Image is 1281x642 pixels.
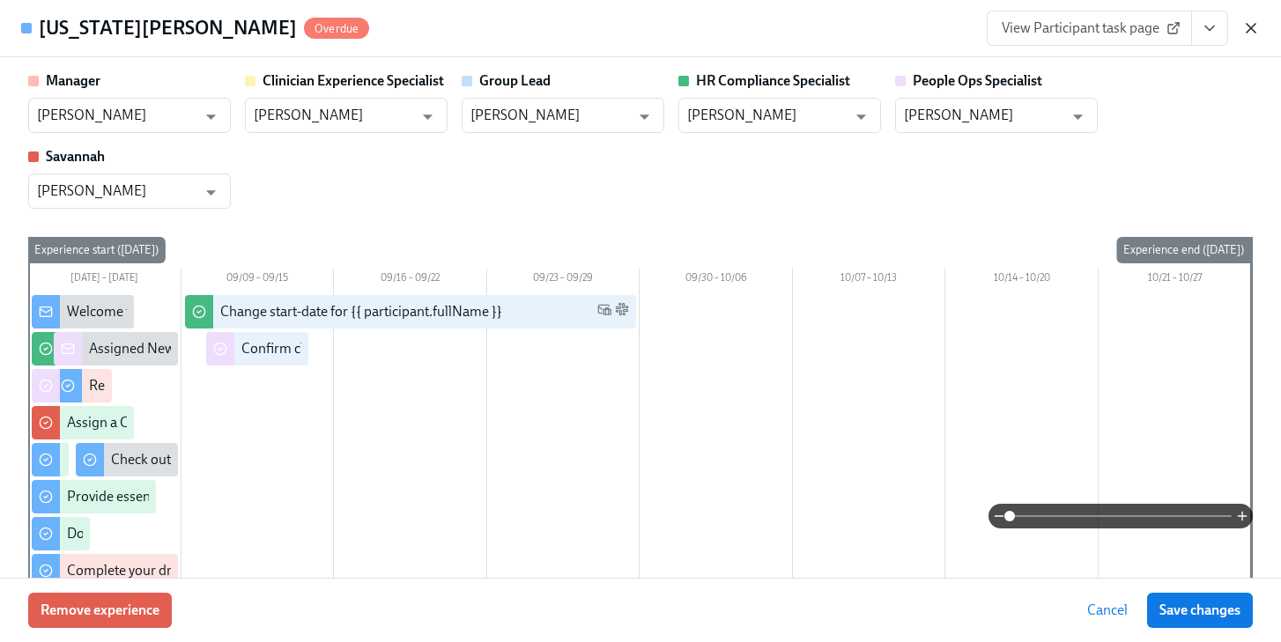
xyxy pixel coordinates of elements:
[631,103,658,130] button: Open
[1099,269,1252,291] div: 10/21 – 10/27
[241,339,427,358] div: Confirm cleared by People Ops
[197,179,225,206] button: Open
[220,302,502,321] div: Change start-date for {{ participant.fullName }}
[304,22,369,35] span: Overdue
[1191,11,1228,46] button: View task page
[640,269,793,291] div: 09/30 – 10/06
[67,302,398,321] div: Welcome from the Charlie Health Compliance Team 👋
[334,269,487,291] div: 09/16 – 09/22
[111,450,364,469] div: Check out our recommended laptop specs
[597,302,611,322] span: Work Email
[1116,237,1251,263] div: Experience end ([DATE])
[487,269,640,291] div: 09/23 – 09/29
[46,148,105,165] strong: Savannah
[46,72,100,89] strong: Manager
[615,302,629,322] span: Slack
[1064,103,1092,130] button: Open
[197,103,225,130] button: Open
[263,72,444,89] strong: Clinician Experience Specialist
[793,269,946,291] div: 10/07 – 10/13
[27,237,166,263] div: Experience start ([DATE])
[848,103,875,130] button: Open
[67,524,286,543] div: Do your background check in Checkr
[28,593,172,628] button: Remove experience
[89,339,204,358] div: Assigned New Hire
[945,269,1099,291] div: 10/14 – 10/20
[28,269,181,291] div: [DATE] – [DATE]
[39,15,297,41] h4: [US_STATE][PERSON_NAME]
[1147,593,1253,628] button: Save changes
[67,413,765,432] div: Assign a Clinician Experience Specialist for {{ participant.fullName }} (start-date {{ participan...
[987,11,1192,46] a: View Participant task page
[913,72,1042,89] strong: People Ops Specialist
[67,487,342,506] div: Provide essential professional documentation
[67,561,249,580] div: Complete your drug screening
[414,103,441,130] button: Open
[181,269,335,291] div: 09/09 – 09/15
[1087,601,1128,619] span: Cancel
[1002,19,1177,37] span: View Participant task page
[89,376,414,395] div: Register on the [US_STATE] [MEDICAL_DATA] website
[479,72,551,89] strong: Group Lead
[41,601,159,619] span: Remove experience
[696,72,850,89] strong: HR Compliance Specialist
[1159,601,1240,619] span: Save changes
[1075,593,1140,628] button: Cancel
